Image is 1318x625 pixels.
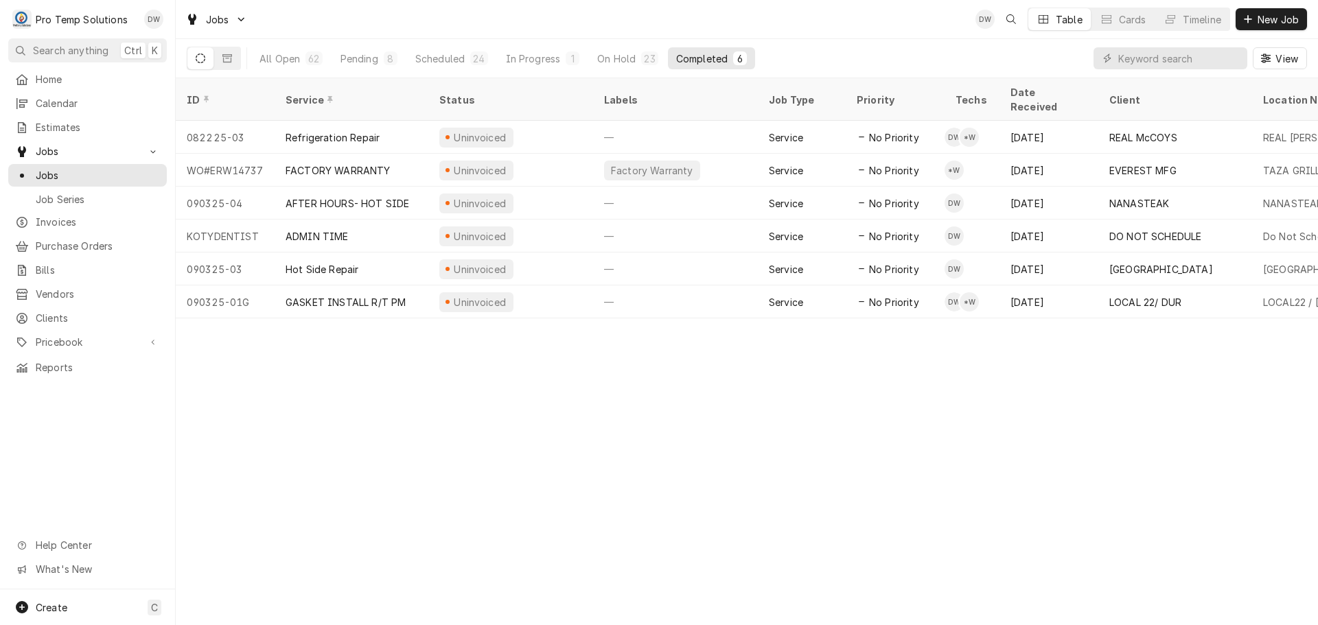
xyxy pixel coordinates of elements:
[286,196,409,211] div: AFTER HOURS- HOT SIDE
[1109,163,1177,178] div: EVEREST MFG
[644,51,655,66] div: 23
[259,51,300,66] div: All Open
[869,262,919,276] span: No Priority
[12,10,32,29] div: Pro Temp Solutions's Avatar
[769,130,803,145] div: Service
[8,211,167,233] a: Invoices
[176,121,275,154] div: 082225-03
[736,51,744,66] div: 6
[176,252,275,285] div: 090325-03
[506,51,561,66] div: In Progress
[8,188,167,211] a: Job Series
[452,262,508,276] div: Uninvoiced
[1109,130,1177,145] div: REAL McCOYS
[945,193,964,213] div: Dakota Williams's Avatar
[308,51,319,66] div: 62
[1000,8,1022,30] button: Open search
[36,215,160,229] span: Invoices
[36,335,139,349] span: Pricebook
[960,128,979,147] div: *Kevin Williams's Avatar
[945,161,964,180] div: *Kevin Williams's Avatar
[36,538,159,552] span: Help Center
[1255,12,1302,27] span: New Job
[1109,196,1169,211] div: NANASTEAK
[593,285,758,318] div: —
[1109,93,1238,107] div: Client
[769,163,803,178] div: Service
[610,163,695,178] div: Factory Warranty
[286,163,391,178] div: FACTORY WARRANTY
[36,120,160,134] span: Estimates
[176,154,275,187] div: WO#ERW14737
[945,128,964,147] div: Dakota Williams's Avatar
[152,43,158,58] span: K
[1183,12,1221,27] div: Timeline
[36,602,67,613] span: Create
[1118,47,1240,69] input: Keyword search
[975,10,995,29] div: DW
[857,93,931,107] div: Priority
[286,295,406,309] div: GASKET INSTALL R/T PM
[593,187,758,220] div: —
[144,10,163,29] div: DW
[36,12,128,27] div: Pro Temp Solutions
[36,72,160,86] span: Home
[1109,262,1213,276] div: [GEOGRAPHIC_DATA]
[999,121,1098,154] div: [DATE]
[176,187,275,220] div: 090325-04
[999,220,1098,252] div: [DATE]
[36,287,160,301] span: Vendors
[999,285,1098,318] div: [DATE]
[36,263,160,277] span: Bills
[1010,85,1085,114] div: Date Received
[286,130,380,145] div: Refrigeration Repair
[593,121,758,154] div: —
[180,8,253,31] a: Go to Jobs
[8,259,167,281] a: Bills
[8,164,167,187] a: Jobs
[8,356,167,379] a: Reports
[36,311,160,325] span: Clients
[956,93,988,107] div: Techs
[1119,12,1146,27] div: Cards
[945,292,964,311] div: DW
[452,163,508,178] div: Uninvoiced
[945,226,964,246] div: Dakota Williams's Avatar
[36,144,139,158] span: Jobs
[452,196,508,211] div: Uninvoiced
[593,252,758,285] div: —
[975,10,995,29] div: Dana Williams's Avatar
[8,534,167,556] a: Go to Help Center
[945,193,964,213] div: DW
[473,51,485,66] div: 24
[945,259,964,279] div: Dakota Williams's Avatar
[8,307,167,329] a: Clients
[593,220,758,252] div: —
[769,295,803,309] div: Service
[869,295,919,309] span: No Priority
[8,38,167,62] button: Search anythingCtrlK
[999,187,1098,220] div: [DATE]
[36,96,160,110] span: Calendar
[676,51,728,66] div: Completed
[12,10,32,29] div: P
[568,51,577,66] div: 1
[36,192,160,207] span: Job Series
[945,128,964,147] div: DW
[1253,47,1307,69] button: View
[8,283,167,305] a: Vendors
[33,43,108,58] span: Search anything
[1109,229,1201,244] div: DO NOT SCHEDULE
[206,12,229,27] span: Jobs
[176,285,275,318] div: 090325-01G
[415,51,465,66] div: Scheduled
[8,331,167,353] a: Go to Pricebook
[151,600,158,615] span: C
[124,43,142,58] span: Ctrl
[8,558,167,580] a: Go to What's New
[999,154,1098,187] div: [DATE]
[945,259,964,279] div: DW
[869,130,919,145] span: No Priority
[36,562,159,576] span: What's New
[945,292,964,311] div: Dakota Williams's Avatar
